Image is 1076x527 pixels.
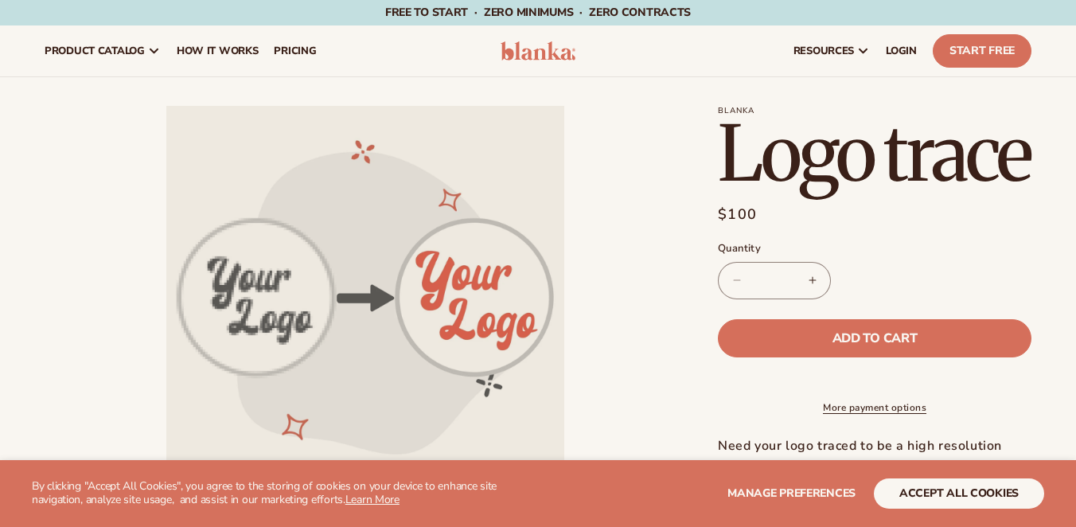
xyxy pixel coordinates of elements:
span: Free to start · ZERO minimums · ZERO contracts [385,5,691,20]
span: Manage preferences [727,486,856,501]
button: Manage preferences [727,478,856,509]
span: resources [793,45,854,57]
span: product catalog [45,45,145,57]
a: How It Works [169,25,267,76]
span: $100 [718,204,757,225]
a: LOGIN [878,25,925,76]
img: logo [501,41,575,61]
button: Add to cart [718,319,1031,357]
span: Add to cart [832,332,917,345]
a: More payment options [718,400,1031,415]
span: pricing [274,45,316,57]
span: LOGIN [886,45,917,57]
a: resources [786,25,878,76]
a: product catalog [37,25,169,76]
label: Quantity [718,241,1031,257]
a: Learn More [345,492,400,507]
p: By clicking "Accept All Cookies", you agree to the storing of cookies on your device to enhance s... [32,480,532,507]
button: accept all cookies [874,478,1044,509]
a: Start Free [933,34,1031,68]
a: pricing [266,25,324,76]
h1: Logo trace [718,115,1031,192]
span: How It Works [177,45,259,57]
